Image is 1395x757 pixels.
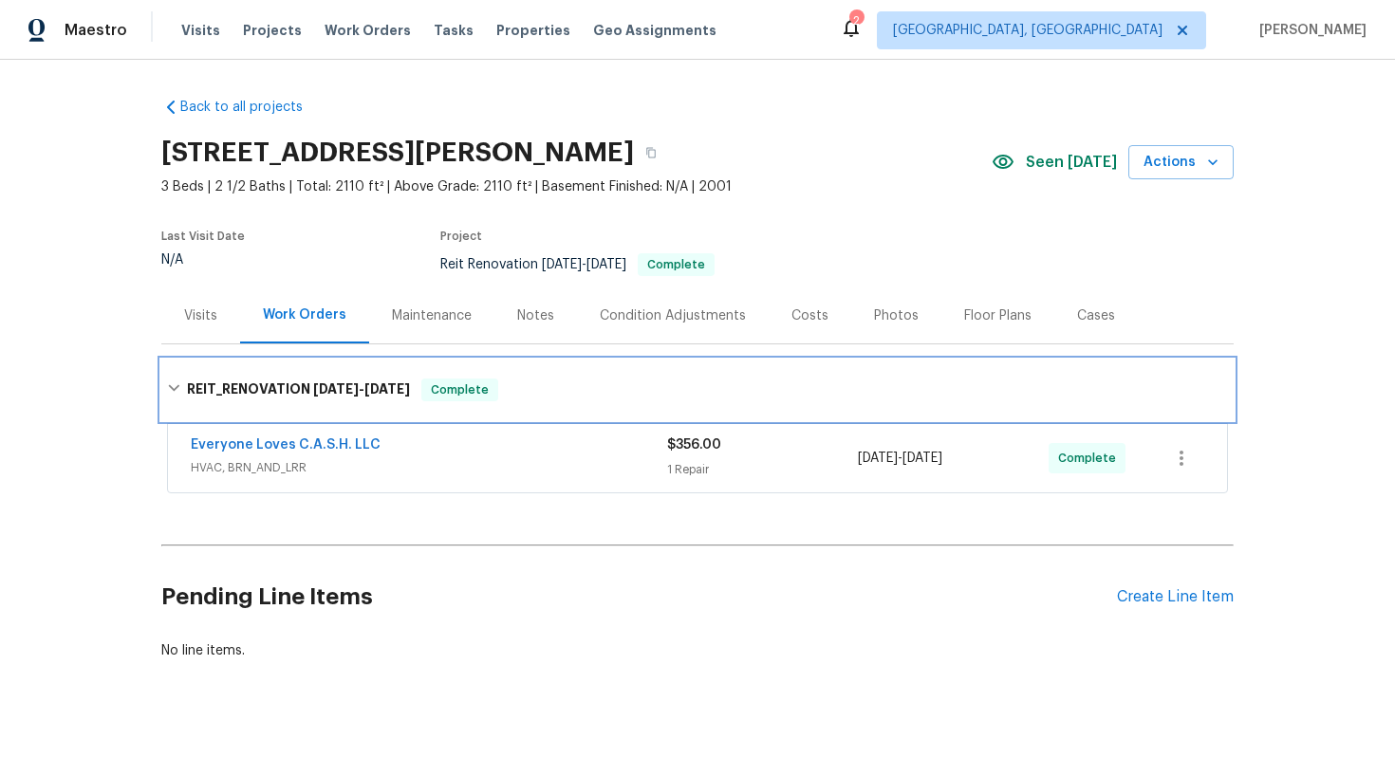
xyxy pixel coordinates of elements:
div: Maintenance [392,306,472,325]
div: Costs [791,306,828,325]
span: - [858,449,942,468]
span: Properties [496,21,570,40]
span: Geo Assignments [593,21,716,40]
span: Last Visit Date [161,231,245,242]
div: 1 Repair [667,460,858,479]
span: Work Orders [325,21,411,40]
span: [DATE] [313,382,359,396]
span: $356.00 [667,438,721,452]
h6: REIT_RENOVATION [187,378,410,401]
span: Tasks [434,24,474,37]
span: [GEOGRAPHIC_DATA], [GEOGRAPHIC_DATA] [893,21,1162,40]
div: Create Line Item [1117,588,1234,606]
div: Photos [874,306,919,325]
span: Visits [181,21,220,40]
span: [DATE] [858,452,898,465]
span: Seen [DATE] [1026,153,1117,172]
span: HVAC, BRN_AND_LRR [191,458,667,477]
h2: Pending Line Items [161,553,1117,641]
span: Reit Renovation [440,258,715,271]
span: 3 Beds | 2 1/2 Baths | Total: 2110 ft² | Above Grade: 2110 ft² | Basement Finished: N/A | 2001 [161,177,992,196]
span: Projects [243,21,302,40]
a: Everyone Loves C.A.S.H. LLC [191,438,381,452]
div: Condition Adjustments [600,306,746,325]
div: 2 [849,11,863,30]
div: Visits [184,306,217,325]
button: Copy Address [634,136,668,170]
span: [PERSON_NAME] [1252,21,1367,40]
button: Actions [1128,145,1234,180]
span: Maestro [65,21,127,40]
div: No line items. [161,641,1234,660]
span: Complete [640,259,713,270]
div: Cases [1077,306,1115,325]
span: [DATE] [364,382,410,396]
span: [DATE] [902,452,942,465]
div: N/A [161,253,245,267]
a: Back to all projects [161,98,344,117]
span: Actions [1144,151,1218,175]
span: [DATE] [586,258,626,271]
div: Work Orders [263,305,346,324]
span: - [313,382,410,396]
span: Complete [423,380,496,399]
span: Project [440,231,482,242]
div: REIT_RENOVATION [DATE]-[DATE]Complete [161,360,1234,420]
h2: [STREET_ADDRESS][PERSON_NAME] [161,143,634,162]
div: Notes [517,306,554,325]
span: - [542,258,626,271]
div: Floor Plans [964,306,1032,325]
span: [DATE] [542,258,582,271]
span: Complete [1058,449,1124,468]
